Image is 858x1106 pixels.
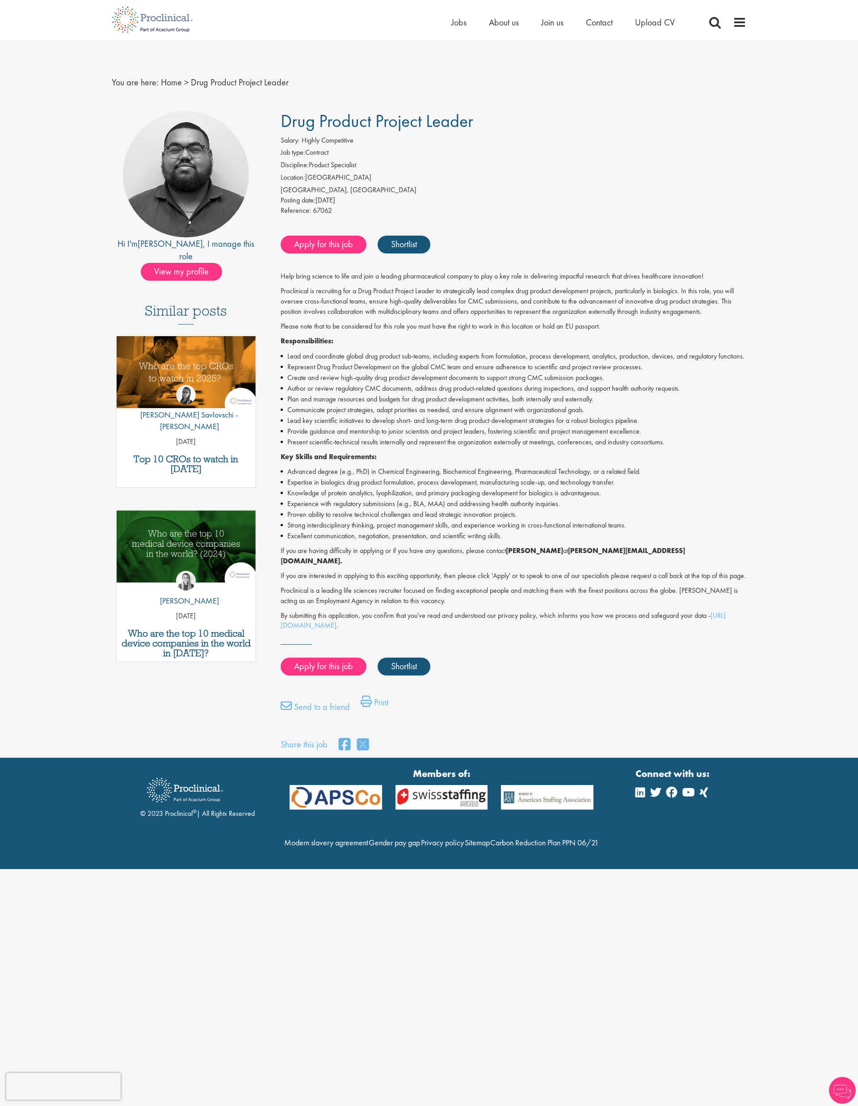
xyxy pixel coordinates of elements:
span: Posting date: [281,195,315,205]
strong: Members of: [290,767,593,781]
a: Privacy policy [421,837,464,848]
li: Knowledge of protein analytics, lyophilization, and primary packaging development for biologics i... [281,488,747,498]
img: APSCo [494,785,600,810]
a: share on twitter [357,735,369,755]
iframe: reCAPTCHA [6,1073,121,1100]
a: About us [489,17,519,28]
li: Represent Drug Product Development on the global CMC team and ensure adherence to scientific and ... [281,362,747,372]
label: Location: [281,173,305,183]
img: Top 10 CROs 2025 | Proclinical [117,336,256,408]
a: Theodora Savlovschi - Wicks [PERSON_NAME] Savlovschi - [PERSON_NAME] [117,385,256,436]
li: Excellent communication, negotiation, presentation, and scientific writing skills. [281,531,747,541]
span: You are here: [112,76,159,88]
img: Chatbot [829,1077,856,1104]
a: Upload CV [635,17,675,28]
p: If you are having difficulty in applying or if you have any questions, please contact at [281,546,747,566]
img: APSCo [283,785,389,810]
a: Shortlist [378,236,430,253]
li: Contract [281,148,747,160]
img: Hannah Burke [176,571,196,591]
p: By submitting this application, you confirm that you've read and understood our privacy policy, w... [281,611,747,631]
strong: Key Skills and Requirements: [281,452,377,461]
a: Gender pay gap [369,837,420,848]
p: [DATE] [117,611,256,621]
li: Product Specialist [281,160,747,173]
span: View my profile [141,263,222,281]
p: [DATE] [117,437,256,447]
img: Theodora Savlovschi - Wicks [176,385,196,405]
li: Lead key scientific initiatives to develop short- and long-term drug product development strategi... [281,415,747,426]
li: Plan and manage resources and budgets for drug product development activities, both internally an... [281,394,747,405]
p: Proclinical is a leading life sciences recruiter focused on finding exceptional people and matchi... [281,586,747,606]
h3: Similar posts [145,303,227,325]
li: Create and review high-quality drug product development documents to support strong CMC submissio... [281,372,747,383]
li: Advanced degree (e.g., PhD) in Chemical Engineering, Biochemical Engineering, Pharmaceutical Tech... [281,466,747,477]
li: Lead and coordinate global drug product sub-teams, including experts from formulation, process de... [281,351,747,362]
a: Carbon Reduction Plan PPN 06/21 [490,837,599,848]
a: Sitemap [465,837,490,848]
p: [PERSON_NAME] [153,595,219,607]
div: [GEOGRAPHIC_DATA], [GEOGRAPHIC_DATA] [281,185,747,195]
a: Top 10 CROs to watch in [DATE] [121,454,251,474]
li: [GEOGRAPHIC_DATA] [281,173,747,185]
a: [PERSON_NAME] [138,238,203,249]
sup: ® [193,808,197,815]
img: Proclinical Recruitment [140,772,230,809]
div: Hi I'm , I manage this role [112,237,261,263]
span: Drug Product Project Leader [281,110,473,132]
img: Top 10 Medical Device Companies 2024 [117,511,256,583]
label: Salary: [281,135,300,146]
a: Jobs [451,17,467,28]
p: [PERSON_NAME] Savlovschi - [PERSON_NAME] [117,409,256,432]
strong: [PERSON_NAME] [506,546,563,555]
label: Discipline: [281,160,309,170]
label: Job type: [281,148,305,158]
img: imeage of recruiter Ashley Bennett [123,111,249,237]
img: APSCo [389,785,495,810]
div: [DATE] [281,195,747,206]
a: Send to a friend [281,700,350,718]
p: If you are interested in applying to this exciting opportunity, then please click 'Apply' or to s... [281,571,747,581]
a: Apply for this job [281,236,366,253]
a: View my profile [141,265,231,276]
a: share on facebook [339,735,350,755]
a: Who are the top 10 medical device companies in the world in [DATE]? [121,629,251,658]
li: Experience with regulatory submissions (e.g., BLA, MAA) and addressing health authority inquiries. [281,498,747,509]
a: Contact [586,17,613,28]
strong: [PERSON_NAME][EMAIL_ADDRESS][DOMAIN_NAME]. [281,546,685,566]
li: Communicate project strategies, adapt priorities as needed, and ensure alignment with organizatio... [281,405,747,415]
span: > [184,76,189,88]
a: Modern slavery agreement [284,837,368,848]
a: Join us [541,17,564,28]
li: Expertise in biologics drug product formulation, process development, manufacturing scale-up, and... [281,477,747,488]
label: Reference: [281,206,311,216]
a: Print [361,696,388,713]
p: Please note that to be considered for this role you must have the right to work in this location ... [281,321,747,332]
a: Hannah Burke [PERSON_NAME] [153,571,219,611]
div: Job description [281,271,747,631]
a: Link to a post [117,511,256,590]
a: [URL][DOMAIN_NAME] [281,611,726,630]
li: Strong interdisciplinary thinking, project management skills, and experience working in cross-fun... [281,520,747,531]
p: Proclinical is recruiting for a Drug Product Project Leader to strategically lead complex drug pr... [281,286,747,317]
strong: Connect with us: [635,767,711,781]
p: Help bring science to life and join a leading pharmaceutical company to play a key role in delive... [281,271,747,282]
span: Drug Product Project Leader [191,76,289,88]
a: Shortlist [378,658,430,675]
span: Highly Competitive [302,135,353,145]
a: breadcrumb link [161,76,182,88]
li: Present scientific-technical results internally and represent the organization externally at meet... [281,437,747,447]
li: Provide guidance and mentorship to junior scientists and project leaders, fostering scientific an... [281,426,747,437]
strong: Responsibilities: [281,336,333,346]
li: Author or review regulatory CMC documents, address drug product-related questions during inspecti... [281,383,747,394]
li: Proven ability to resolve technical challenges and lead strategic innovation projects. [281,509,747,520]
label: Share this job [281,738,328,751]
span: 67062 [313,206,332,215]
